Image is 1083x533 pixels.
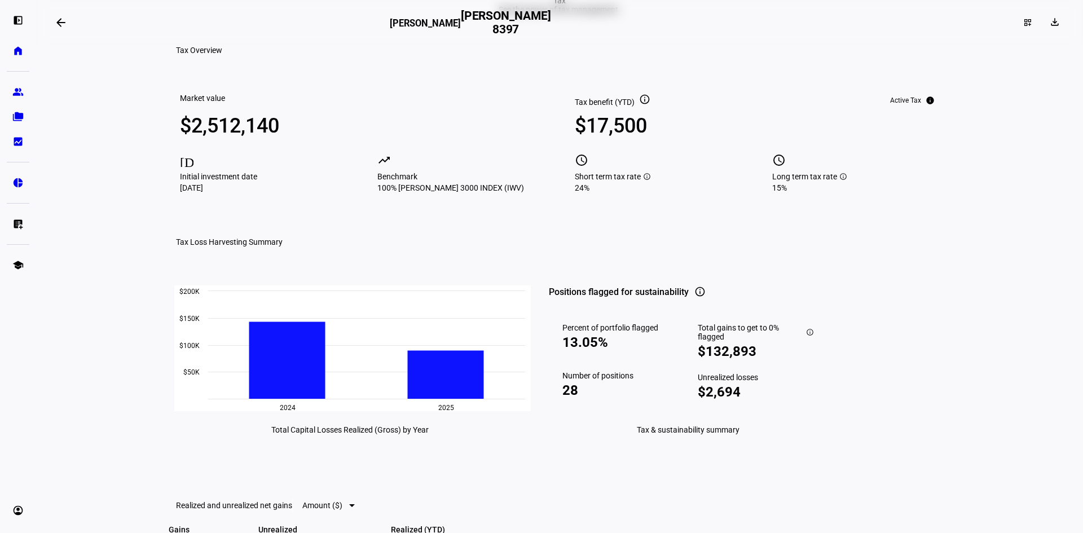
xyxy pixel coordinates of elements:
[54,16,68,29] mat-icon: arrow_backwards
[180,94,225,103] div: Market value
[643,173,651,180] mat-icon: info
[575,183,742,192] div: 24%
[176,237,283,246] h3: Tax Loss Harvesting Summary
[698,384,814,400] div: $2,694
[280,404,296,412] text: 2024
[698,323,804,341] span: Total gains to get to 0% flagged
[890,96,921,105] div: Active Tax
[698,373,758,382] span: Unrealized losses
[390,18,461,35] h3: [PERSON_NAME]
[169,425,531,434] div: Total Capital Losses Realized (Gross) by Year
[179,315,200,323] text: $150K
[562,334,662,350] div: 13.05%
[377,153,391,167] mat-icon: trending_up
[7,171,29,194] a: pie_chart
[12,136,24,147] eth-mat-symbol: bid_landscape
[806,328,814,336] mat-icon: info
[12,111,24,122] eth-mat-symbol: folder_copy
[698,343,814,359] div: $132,893
[12,218,24,230] eth-mat-symbol: list_alt_add
[176,501,292,510] eth-data-table-title: Realized and unrealized net gains
[549,425,827,434] div: Tax & sustainability summary
[7,81,29,103] a: group
[377,172,544,181] div: Benchmark
[302,501,342,510] span: Amount ($)
[12,505,24,516] eth-mat-symbol: account_circle
[461,9,551,36] h2: [PERSON_NAME] 8397
[926,96,935,105] mat-icon: info
[176,46,222,55] h3: Tax Overview
[7,130,29,153] a: bid_landscape
[562,382,662,398] div: 28
[179,342,200,350] text: $100K
[179,288,200,296] text: $200K
[180,172,347,181] div: Initial investment date
[180,114,347,137] div: $2,512,140
[639,94,650,105] mat-icon: info
[377,183,544,192] div: 100% [PERSON_NAME] 3000 INDEX (IWV)
[7,39,29,62] a: home
[1023,18,1032,27] mat-icon: dashboard_customize
[12,177,24,188] eth-mat-symbol: pie_chart
[772,153,786,167] mat-icon: schedule
[575,98,635,107] span: Tax benefit (YTD)
[575,114,742,137] div: $17,500
[1049,16,1060,28] mat-icon: download
[575,153,588,167] mat-icon: schedule
[12,15,24,26] eth-mat-symbol: left_panel_open
[549,285,689,299] span: Positions flagged for sustainability
[180,183,347,192] div: [DATE]
[438,404,454,412] text: 2025
[183,368,200,376] text: $50K
[839,173,847,180] mat-icon: info
[772,172,837,181] span: Long term tax rate
[12,45,24,56] eth-mat-symbol: home
[12,86,24,98] eth-mat-symbol: group
[180,153,193,167] mat-icon: [DATE]
[575,172,641,181] span: Short term tax rate
[7,105,29,128] a: folder_copy
[694,286,706,297] mat-icon: info
[562,323,658,332] span: Percent of portfolio flagged
[772,183,939,192] div: 15%
[12,259,24,271] eth-mat-symbol: school
[562,371,662,380] div: Number of positions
